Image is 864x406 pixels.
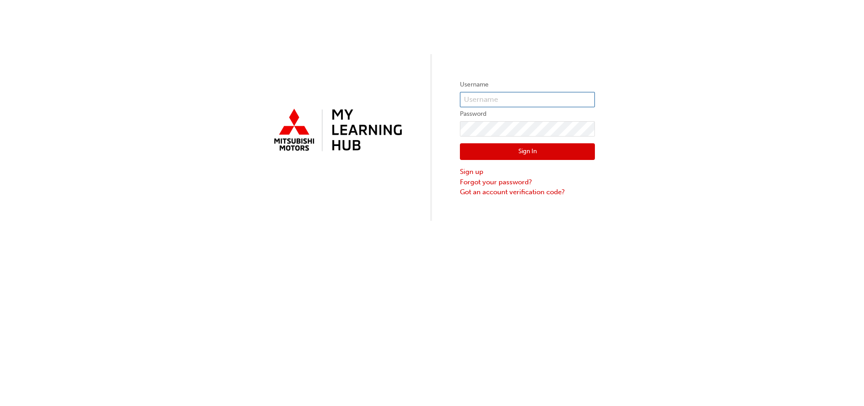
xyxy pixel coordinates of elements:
a: Forgot your password? [460,177,595,187]
button: Sign In [460,143,595,160]
img: mmal [269,105,404,156]
a: Got an account verification code? [460,187,595,197]
label: Username [460,79,595,90]
label: Password [460,109,595,119]
a: Sign up [460,167,595,177]
input: Username [460,92,595,107]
